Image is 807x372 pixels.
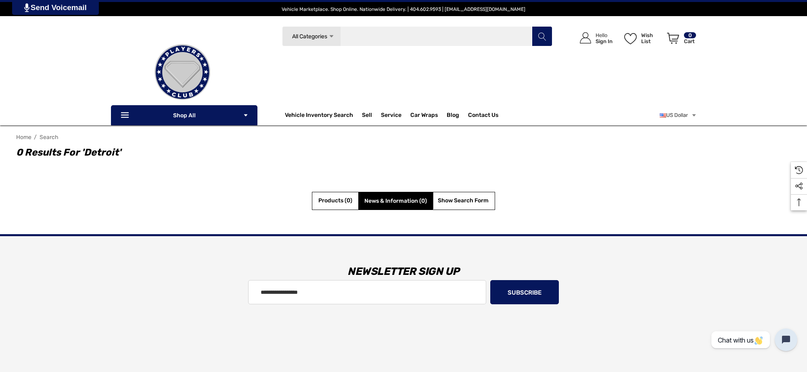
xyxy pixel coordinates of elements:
a: All Categories Icon Arrow Down Icon Arrow Up [282,26,341,46]
svg: Wish List [624,33,637,44]
p: Sign In [596,38,613,44]
span: News & Information (0) [364,197,427,204]
svg: Icon Line [120,111,132,120]
a: USD [660,107,697,123]
a: Hide Search Form [438,196,489,206]
a: Car Wraps [410,107,447,123]
a: Wish List Wish List [621,24,663,52]
svg: Top [791,198,807,206]
p: Wish List [641,32,663,44]
img: PjwhLS0gR2VuZXJhdG9yOiBHcmF2aXQuaW8gLS0+PHN2ZyB4bWxucz0iaHR0cDovL3d3dy53My5vcmcvMjAwMC9zdmciIHhtb... [24,3,29,12]
svg: Social Media [795,182,803,190]
svg: Recently Viewed [795,166,803,174]
a: Cart with 0 items [663,24,697,56]
a: Search [40,134,59,141]
a: Contact Us [468,112,498,121]
span: All Categories [292,33,327,40]
button: Subscribe [490,280,559,304]
h1: 0 results for 'detroit' [16,145,658,160]
svg: Icon Arrow Down [243,112,249,118]
span: Sell [362,112,372,121]
p: Shop All [111,105,257,125]
a: Sell [362,107,381,123]
svg: Icon User Account [580,32,591,44]
h3: Newsletter Sign Up [105,260,702,284]
a: Home [16,134,31,141]
span: Show Search Form [438,196,489,206]
a: Blog [447,112,459,121]
a: Sign in [571,24,617,52]
p: 0 [684,32,696,38]
p: Hello [596,32,613,38]
a: Vehicle Inventory Search [285,112,353,121]
a: Service [381,112,401,121]
span: Car Wraps [410,112,438,121]
span: Products (0) [318,197,352,204]
svg: Icon Arrow Down [328,33,335,39]
svg: Review Your Cart [667,33,679,44]
nav: Breadcrumb [16,130,791,144]
p: Cart [684,38,696,44]
button: Search [532,26,552,46]
span: Vehicle Marketplace. Shop Online. Nationwide Delivery. | 404.602.9593 | [EMAIL_ADDRESS][DOMAIN_NAME] [282,6,525,12]
img: Players Club | Cars For Sale [142,32,223,112]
